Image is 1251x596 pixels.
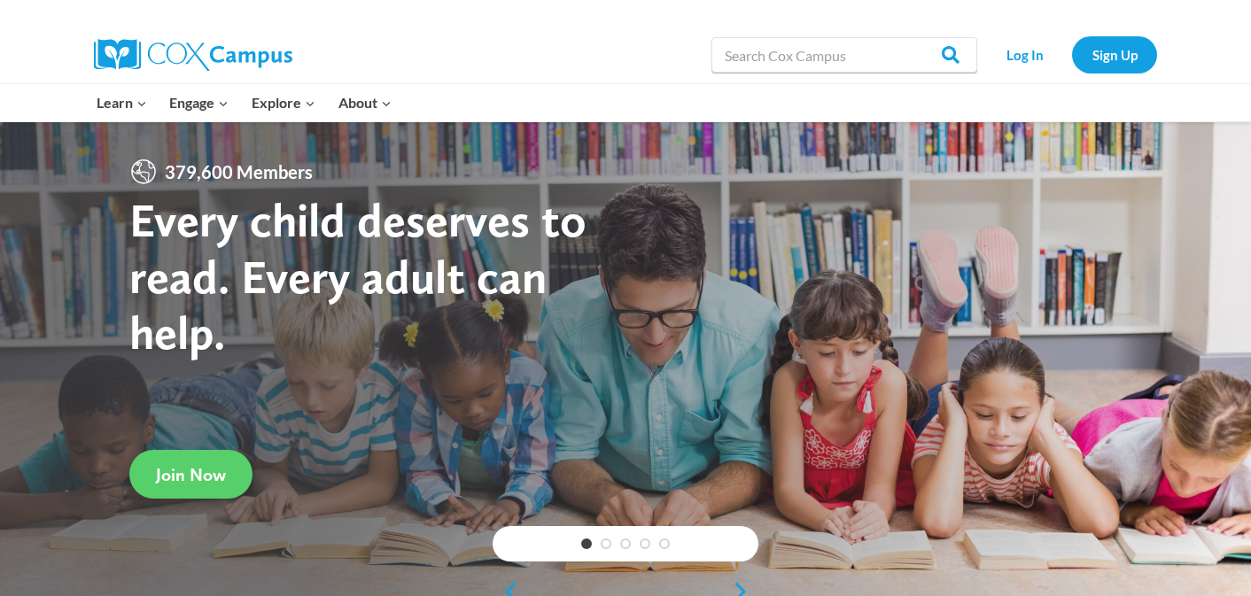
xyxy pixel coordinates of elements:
a: Sign Up [1072,36,1157,73]
a: 3 [620,538,631,549]
span: Engage [169,91,229,114]
a: 4 [640,538,650,549]
a: Join Now [129,450,253,499]
nav: Secondary Navigation [986,36,1157,73]
input: Search Cox Campus [711,37,977,73]
nav: Primary Navigation [85,84,402,121]
span: About [338,91,392,114]
img: Cox Campus [94,39,292,71]
a: 1 [581,538,592,549]
a: 2 [601,538,611,549]
a: 5 [659,538,670,549]
span: Explore [252,91,315,114]
a: Log In [986,36,1063,73]
span: 379,600 Members [158,158,320,186]
strong: Every child deserves to read. Every adult can help. [129,191,587,360]
span: Learn [97,91,147,114]
span: Join Now [156,464,226,485]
